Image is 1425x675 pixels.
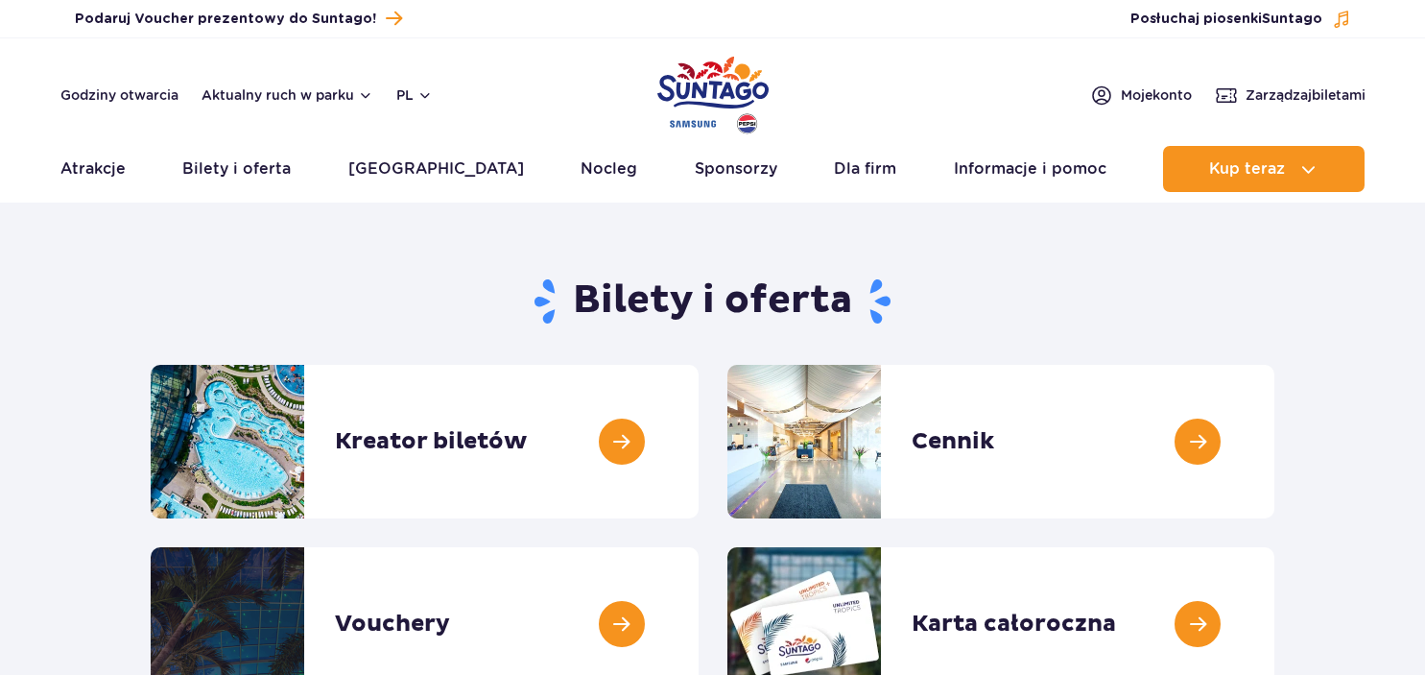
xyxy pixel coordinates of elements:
[75,10,376,29] span: Podaruj Voucher prezentowy do Suntago!
[75,6,402,32] a: Podaruj Voucher prezentowy do Suntago!
[657,48,769,136] a: Park of Poland
[151,277,1274,326] h1: Bilety i oferta
[1246,85,1366,105] span: Zarządzaj biletami
[396,85,433,105] button: pl
[1121,85,1192,105] span: Moje konto
[695,146,777,192] a: Sponsorzy
[348,146,524,192] a: [GEOGRAPHIC_DATA]
[1130,10,1322,29] span: Posłuchaj piosenki
[1130,10,1351,29] button: Posłuchaj piosenkiSuntago
[581,146,637,192] a: Nocleg
[1090,84,1192,107] a: Mojekonto
[1215,84,1366,107] a: Zarządzajbiletami
[202,87,373,103] button: Aktualny ruch w parku
[834,146,896,192] a: Dla firm
[60,146,126,192] a: Atrakcje
[1163,146,1365,192] button: Kup teraz
[954,146,1106,192] a: Informacje i pomoc
[182,146,291,192] a: Bilety i oferta
[1209,160,1285,178] span: Kup teraz
[1262,12,1322,26] span: Suntago
[60,85,178,105] a: Godziny otwarcia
